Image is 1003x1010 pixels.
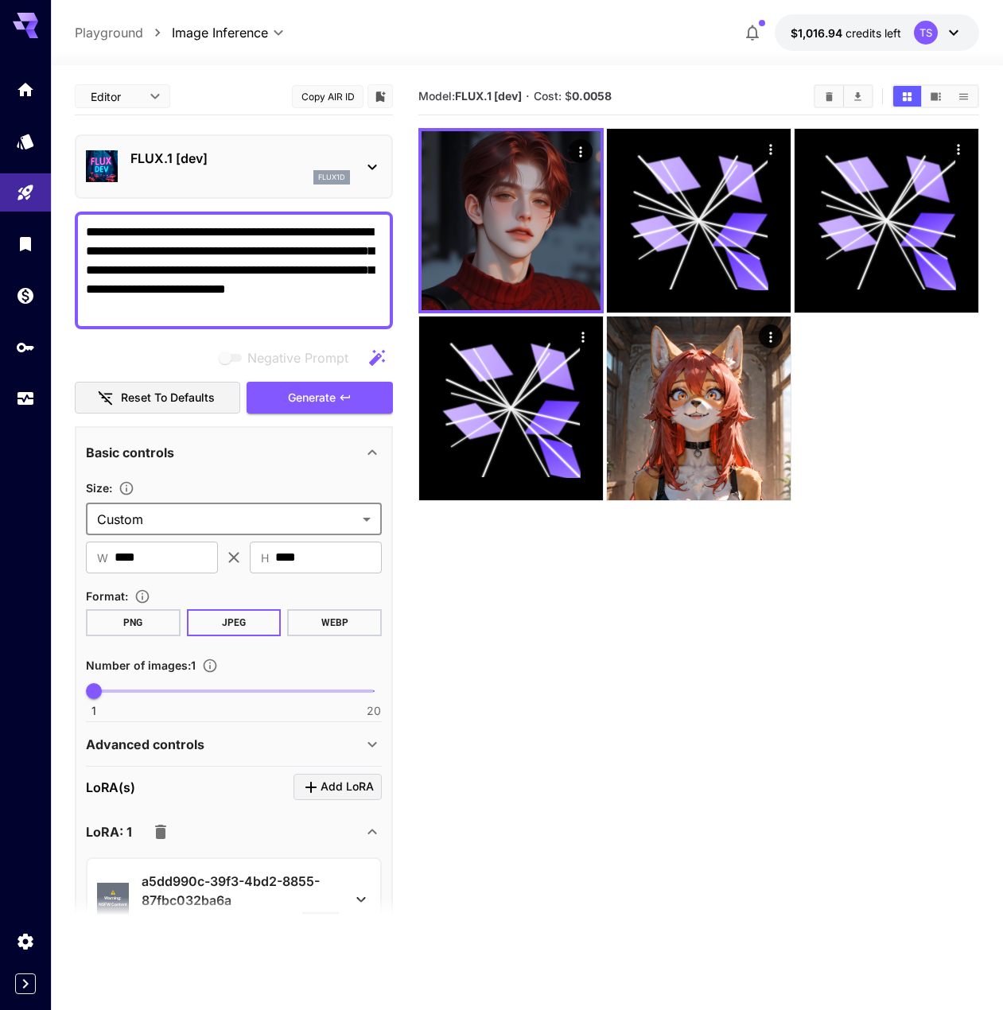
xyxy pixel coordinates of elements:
[373,87,387,106] button: Add to library
[16,337,35,357] div: API Keys
[846,26,901,40] span: credits left
[75,23,143,42] a: Playground
[86,609,181,636] button: PNG
[15,973,36,994] button: Expand sidebar
[16,80,35,99] div: Home
[97,549,108,567] span: W
[16,389,35,409] div: Usage
[455,89,522,103] b: FLUX.1 [dev]
[422,131,601,310] img: 2Q==
[815,86,843,107] button: Clear All
[893,86,921,107] button: Show media in grid view
[86,589,128,603] span: Format :
[86,813,382,851] div: LoRA: 1
[318,172,345,183] p: flux1d
[172,23,268,42] span: Image Inference
[814,84,873,108] div: Clear AllDownload All
[261,549,269,567] span: H
[86,822,132,841] p: LoRA: 1
[104,895,122,902] span: Warning:
[16,234,35,254] div: Library
[287,609,382,636] button: WEBP
[112,480,141,496] button: Adjust the dimensions of the generated image by specifying its width and height in pixels, or sel...
[16,183,35,203] div: Playground
[196,658,224,674] button: Specify how many images to generate in a single request. Each image generation will be charged se...
[16,286,35,305] div: Wallet
[791,25,901,41] div: $1,016.94255
[216,348,361,367] span: Negative prompts are not compatible with the selected model.
[86,433,382,472] div: Basic controls
[321,777,374,797] span: Add LoRA
[128,589,157,604] button: Choose the file format for the output image.
[526,87,530,106] p: ·
[86,725,382,763] div: Advanced controls
[791,26,846,40] span: $1,016.94
[97,510,356,529] span: Custom
[759,324,783,348] div: Actions
[892,84,979,108] div: Show media in grid viewShow media in video viewShow media in list view
[111,890,115,896] span: ⚠️
[947,137,970,161] div: Actions
[86,481,112,495] span: Size :
[607,317,791,500] img: 9k=
[759,137,783,161] div: Actions
[775,14,979,51] button: $1,016.94255TS
[86,658,196,672] span: Number of images : 1
[294,774,382,800] button: Click to add LoRA
[247,382,393,414] button: Generate
[922,86,950,107] button: Show media in video view
[75,23,172,42] nav: breadcrumb
[97,865,371,933] div: ⚠️Warning:NSFW Contenta5dd990c-39f3-4bd2-8855-87fbc032ba6av1flux1d
[367,703,381,719] span: 20
[569,139,593,163] div: Actions
[950,86,978,107] button: Show media in list view
[16,131,35,151] div: Models
[142,872,339,910] p: a5dd990c-39f3-4bd2-8855-87fbc032ba6a
[914,21,938,45] div: TS
[844,86,872,107] button: Download All
[418,89,522,103] span: Model:
[187,609,282,636] button: JPEG
[292,85,363,108] button: Copy AIR ID
[571,324,595,348] div: Actions
[86,778,135,797] p: LoRA(s)
[75,382,240,414] button: Reset to defaults
[91,703,96,719] span: 1
[86,142,382,191] div: FLUX.1 [dev]flux1d
[534,89,612,103] span: Cost: $
[572,89,612,103] b: 0.0058
[288,388,336,408] span: Generate
[86,735,204,754] p: Advanced controls
[86,443,174,462] p: Basic controls
[247,348,348,367] span: Negative Prompt
[16,931,35,951] div: Settings
[130,149,350,168] p: FLUX.1 [dev]
[91,88,140,105] span: Editor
